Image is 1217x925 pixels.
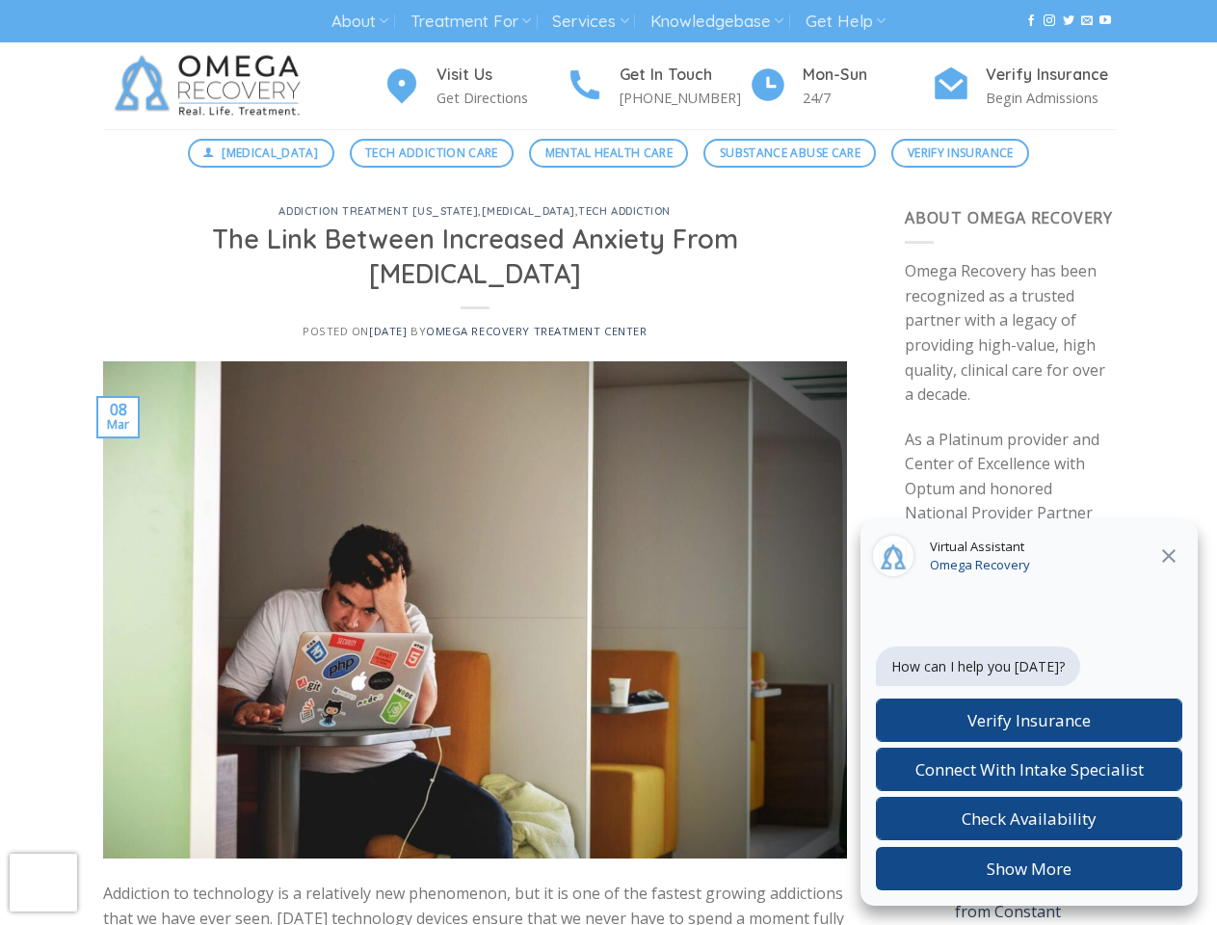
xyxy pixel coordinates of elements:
h4: Get In Touch [620,63,749,88]
a: Send us an email [1081,14,1093,28]
a: Treatment For [410,4,531,40]
a: [DATE] [369,324,407,338]
a: addiction treatment [US_STATE] [278,204,478,218]
span: Tech Addiction Care [365,144,498,162]
a: [MEDICAL_DATA] [188,139,334,168]
a: Verify Insurance [891,139,1029,168]
p: Omega Recovery has been recognized as a trusted partner with a legacy of providing high-value, hi... [905,259,1115,408]
p: Begin Admissions [986,87,1115,109]
span: by [410,324,648,338]
span: Mental Health Care [545,144,673,162]
a: Knowledgebase [650,4,783,40]
h1: The Link Between Increased Anxiety From [MEDICAL_DATA] [126,223,825,291]
a: Verify Insurance Begin Admissions [932,63,1115,110]
iframe: reCAPTCHA [10,854,77,912]
a: Follow on Instagram [1044,14,1055,28]
a: Tech Addiction Care [350,139,515,168]
a: Mental Health Care [529,139,688,168]
h4: Mon-Sun [803,63,932,88]
a: Services [552,4,628,40]
span: [MEDICAL_DATA] [222,144,318,162]
a: Follow on Twitter [1063,14,1074,28]
a: Follow on Facebook [1025,14,1037,28]
a: Substance Abuse Care [703,139,876,168]
img: Omega Recovery [103,42,320,129]
a: Follow on YouTube [1099,14,1111,28]
h6: , , [126,206,825,218]
a: Get Help [806,4,886,40]
span: Posted on [303,324,407,338]
span: About Omega Recovery [905,207,1113,228]
p: 24/7 [803,87,932,109]
p: As a Platinum provider and Center of Excellence with Optum and honored National Provider Partner ... [905,428,1115,576]
a: About [331,4,388,40]
h4: Visit Us [437,63,566,88]
p: Get Directions [437,87,566,109]
a: [MEDICAL_DATA] [482,204,575,218]
a: Visit Us Get Directions [383,63,566,110]
span: Verify Insurance [908,144,1014,162]
a: Get In Touch [PHONE_NUMBER] [566,63,749,110]
h4: Verify Insurance [986,63,1115,88]
a: Omega Recovery Treatment Center [426,324,647,338]
p: [PHONE_NUMBER] [620,87,749,109]
span: Substance Abuse Care [720,144,860,162]
img: The Link Between Increased Anxiety From Technology Addiction [103,361,848,859]
a: tech addiction [578,204,671,218]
